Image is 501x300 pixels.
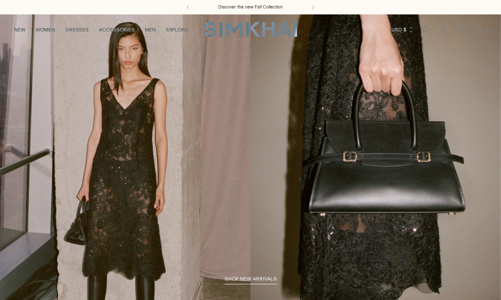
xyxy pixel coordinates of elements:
[417,21,434,38] a: Open search modal
[470,21,487,38] a: Open cart modal
[204,21,297,38] a: SIMKHAI
[166,20,188,39] a: EXPLORE
[218,4,283,11] a: Discover the new Fall Collection
[225,276,277,284] a: shop new arrivals
[65,20,89,39] a: DRESSES
[483,25,491,33] span: 0
[435,21,452,38] a: Go to the account page
[99,20,135,39] a: ACCESSORIES
[145,20,156,39] a: MEN
[225,276,277,282] span: shop new arrivals
[14,20,25,39] a: NEW
[453,21,470,38] a: Wishlist
[391,20,414,39] button: USD $
[36,20,55,39] a: WOMEN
